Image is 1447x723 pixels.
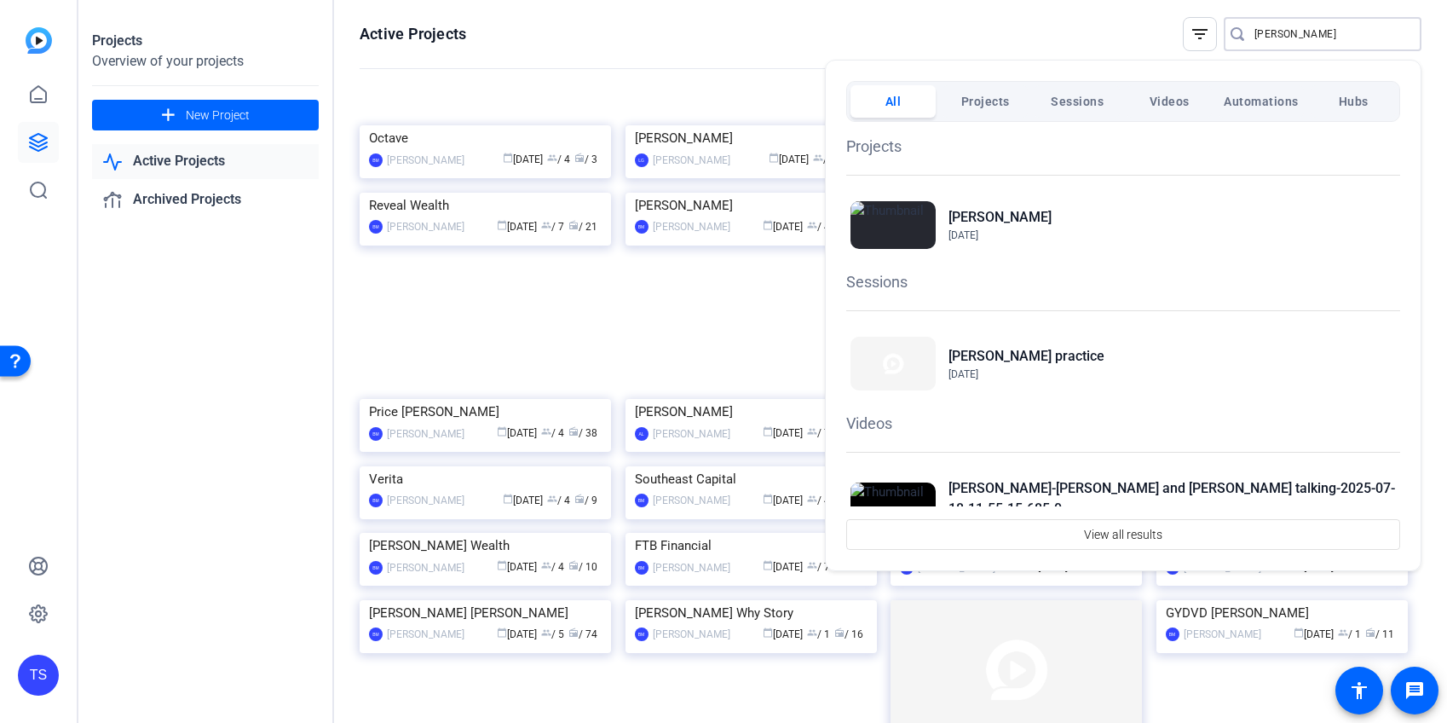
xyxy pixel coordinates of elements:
span: Videos [1150,86,1190,117]
h1: Videos [846,412,1400,435]
img: Thumbnail [850,201,936,249]
h2: [PERSON_NAME]-[PERSON_NAME] and [PERSON_NAME] talking-2025-07-18-11-55-15-685-0 [948,478,1396,519]
span: Automations [1224,86,1299,117]
h2: [PERSON_NAME] [948,207,1052,228]
span: All [885,86,902,117]
button: View all results [846,519,1400,550]
h2: [PERSON_NAME] practice [948,346,1104,367]
span: Hubs [1339,86,1369,117]
span: Projects [961,86,1010,117]
h1: Sessions [846,270,1400,293]
span: [DATE] [948,368,978,380]
span: View all results [1084,518,1162,551]
span: Sessions [1051,86,1104,117]
h1: Projects [846,135,1400,158]
img: Thumbnail [850,483,936,530]
span: [DATE] [948,229,978,241]
img: Thumbnail [850,337,936,390]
